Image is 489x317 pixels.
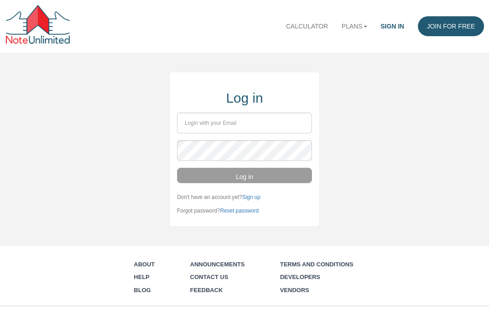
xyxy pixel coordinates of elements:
[280,274,320,280] a: Developers
[177,168,312,183] button: Log in
[220,208,259,214] a: Reset password
[190,287,223,293] a: Feedback
[280,261,353,268] a: Terms and Conditions
[177,194,260,200] small: Don't have an account yet?
[134,261,155,268] a: About
[279,16,335,36] a: Calculator
[177,208,259,214] small: Forgot password?
[190,261,245,268] a: Announcements
[177,113,312,133] input: Login with your Email
[242,194,260,200] a: Sign up
[177,89,312,108] div: Log in
[134,287,151,293] a: Blog
[280,287,309,293] a: Vendors
[190,274,228,280] a: Contact Us
[134,274,150,280] a: Help
[418,16,484,36] a: Join for FREE
[335,16,374,36] a: Plans
[374,16,411,36] a: Sign in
